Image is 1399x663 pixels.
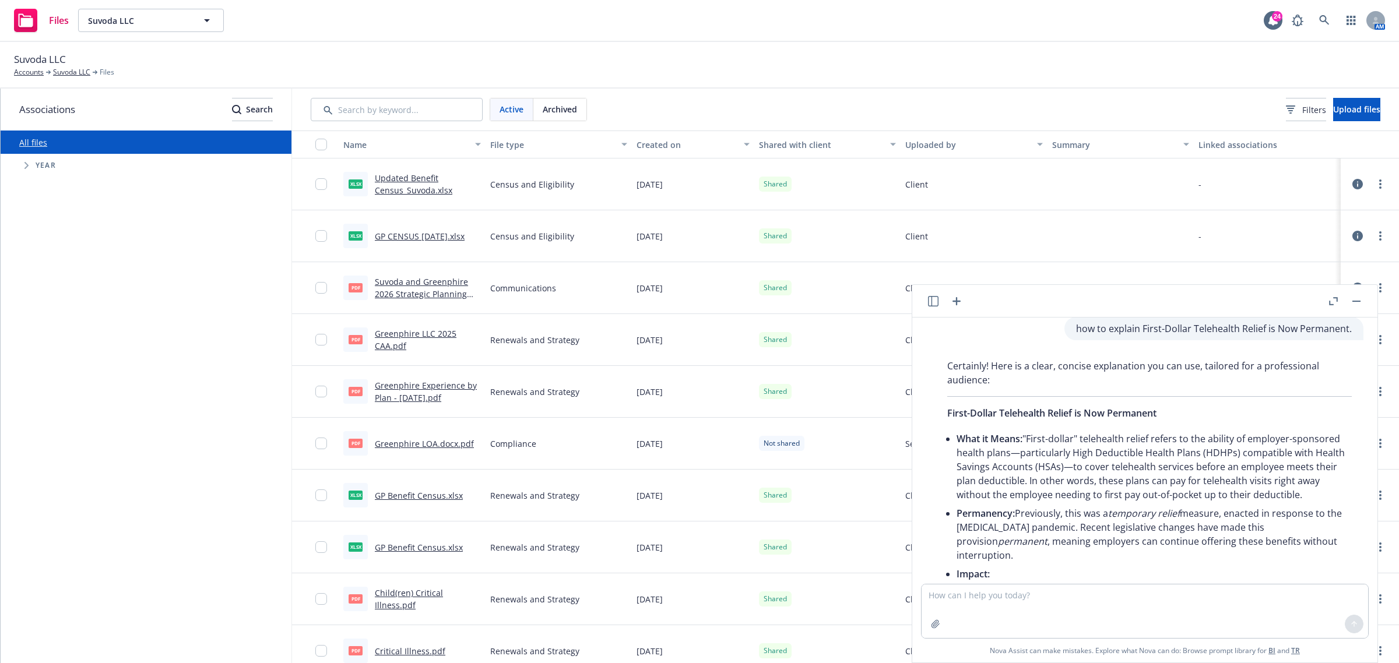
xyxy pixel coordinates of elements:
[78,9,224,32] button: Suvoda LLC
[637,178,663,191] span: [DATE]
[315,438,327,449] input: Toggle Row Selected
[957,504,1352,565] li: Previously, this was a measure, enacted in response to the [MEDICAL_DATA] pandemic. Recent legisl...
[764,179,787,189] span: Shared
[764,542,787,552] span: Shared
[490,593,579,605] span: Renewals and Strategy
[232,105,241,114] svg: Search
[315,489,327,501] input: Toggle Row Selected
[957,432,1022,445] span: What it Means:
[1373,281,1387,295] a: more
[905,386,928,398] span: Client
[637,386,663,398] span: [DATE]
[1373,333,1387,347] a: more
[315,230,327,242] input: Toggle Row Selected
[500,103,523,115] span: Active
[543,103,577,115] span: Archived
[764,334,787,345] span: Shared
[349,335,363,344] span: pdf
[1198,139,1336,151] div: Linked associations
[19,137,47,148] a: All files
[637,334,663,346] span: [DATE]
[1198,178,1201,191] div: -
[349,439,363,447] span: pdf
[759,139,884,151] div: Shared with client
[349,231,363,240] span: xlsx
[990,639,1300,662] span: Nova Assist can make mistakes. Explore what Nova can do: Browse prompt library for and
[375,328,456,351] a: Greenphire LLC 2025 CAA.pdf
[764,438,800,449] span: Not shared
[637,139,737,151] div: Created on
[1373,177,1387,191] a: more
[375,587,443,611] a: Child(ren) Critical Illness.pdf
[1108,507,1180,520] em: temporary relief
[905,230,928,242] span: Client
[1272,11,1282,22] div: 24
[1302,104,1326,116] span: Filters
[100,67,114,77] span: Files
[1286,98,1326,121] button: Filters
[349,646,363,655] span: pdf
[343,139,468,151] div: Name
[1373,488,1387,502] a: more
[349,542,363,551] span: xlsx
[349,594,363,603] span: pdf
[375,172,452,196] a: Updated Benefit Census_Suvoda.xlsx
[375,542,463,553] a: GP Benefit Census.xlsx
[947,359,1352,387] p: Certainly! Here is a clear, concise explanation you can use, tailored for a professional audience:
[490,178,574,191] span: Census and Eligibility
[349,283,363,292] span: pdf
[637,438,663,450] span: [DATE]
[905,541,928,553] span: Client
[490,541,579,553] span: Renewals and Strategy
[315,282,327,294] input: Toggle Row Selected
[490,139,615,151] div: File type
[315,178,327,190] input: Toggle Row Selected
[1373,540,1387,554] a: more
[764,490,787,500] span: Shared
[764,594,787,604] span: Shared
[1340,9,1363,32] a: Switch app
[637,489,663,502] span: [DATE]
[9,4,73,37] a: Files
[375,276,468,312] a: Suvoda and Greenphire 2026 Strategic Planning [DATE].pdf
[339,131,486,158] button: Name
[1373,592,1387,606] a: more
[1268,646,1275,655] a: BI
[905,282,928,294] span: Client
[1373,436,1387,450] a: more
[490,230,574,242] span: Census and Eligibility
[88,15,189,27] span: Suvoda LLC
[490,386,579,398] span: Renewals and Strategy
[637,230,663,242] span: [DATE]
[905,139,1030,151] div: Uploaded by
[1198,282,1201,294] div: -
[1333,104,1380,115] span: Upload files
[375,646,445,657] a: Critical Illness.pdf
[1286,104,1326,116] span: Filters
[375,438,474,449] a: Greenphire LOA.docx.pdf
[966,581,1352,613] li: Employees can access telehealth services at no upfront cost (before meeting their deductible), im...
[957,567,990,580] span: Impact:
[1076,322,1352,336] p: how to explain First-Dollar Telehealth Relief is Now Permanent.
[1333,98,1380,121] button: Upload files
[764,231,787,241] span: Shared
[905,334,928,346] span: Client
[764,386,787,397] span: Shared
[14,52,66,67] span: Suvoda LLC
[315,334,327,345] input: Toggle Row Selected
[905,438,963,450] span: Servicing team
[957,429,1352,504] li: "First-dollar" telehealth relief refers to the ability of employer-sponsored health plans—particu...
[315,645,327,657] input: Toggle Row Selected
[349,491,363,499] span: xlsx
[637,541,663,553] span: [DATE]
[53,67,90,77] a: Suvoda LLC
[49,16,69,25] span: Files
[490,334,579,346] span: Renewals and Strategy
[754,131,901,158] button: Shared with client
[36,162,56,169] span: Year
[19,102,75,117] span: Associations
[901,131,1048,158] button: Uploaded by
[315,386,327,397] input: Toggle Row Selected
[349,179,363,188] span: xlsx
[1291,646,1300,655] a: TR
